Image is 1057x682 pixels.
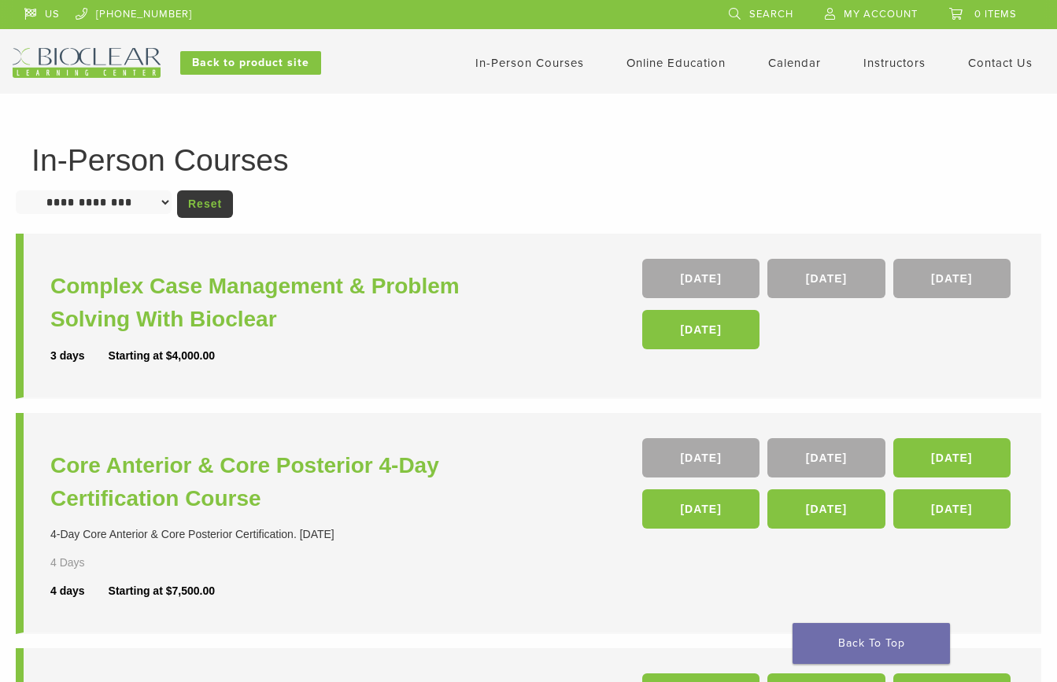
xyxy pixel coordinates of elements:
a: Back to product site [180,51,321,75]
a: Reset [177,190,233,218]
a: In-Person Courses [475,56,584,70]
a: [DATE] [767,259,885,298]
div: , , , , , [642,438,1014,536]
a: [DATE] [893,259,1011,298]
div: , , , [642,259,1014,357]
span: My Account [844,8,918,20]
span: Search [749,8,793,20]
div: 4-Day Core Anterior & Core Posterior Certification. [DATE] [50,526,533,543]
a: Complex Case Management & Problem Solving With Bioclear [50,270,533,336]
a: [DATE] [642,489,759,529]
div: 4 days [50,583,109,599]
h1: In-Person Courses [31,145,1026,175]
div: 3 days [50,348,109,364]
a: Back To Top [793,623,950,664]
img: Bioclear [13,48,161,78]
div: Starting at $4,000.00 [109,348,215,364]
a: [DATE] [893,489,1011,529]
a: Contact Us [968,56,1033,70]
div: 4 Days [50,555,123,571]
a: Online Education [626,56,726,70]
a: Calendar [768,56,821,70]
a: [DATE] [642,438,759,477]
div: Starting at $7,500.00 [109,583,215,599]
a: [DATE] [642,259,759,298]
a: [DATE] [767,489,885,529]
a: Instructors [863,56,926,70]
a: [DATE] [767,438,885,477]
a: [DATE] [893,438,1011,477]
a: [DATE] [642,310,759,349]
span: 0 items [974,8,1017,20]
a: Core Anterior & Core Posterior 4-Day Certification Course [50,449,533,515]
